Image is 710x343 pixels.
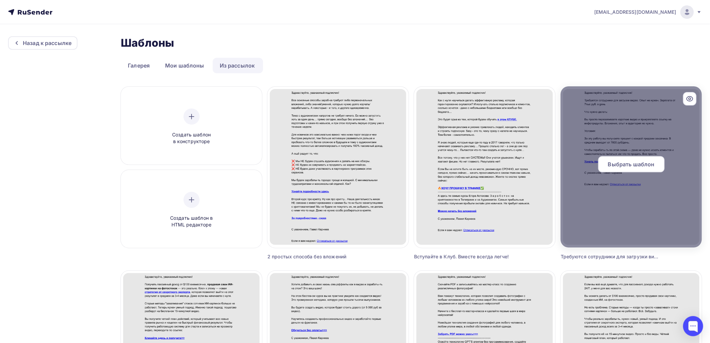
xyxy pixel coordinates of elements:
a: Мои шаблоны [158,58,211,73]
span: Создать шаблон в конструкторе [160,131,223,145]
div: Требуются сотрудники для загрузки видео. Опыт не нужен [561,253,661,260]
div: Вступайте в Клуб. Вместе всегда легче! [414,253,515,260]
a: Галерея [121,58,157,73]
div: 2 простых способа без вложений [267,253,368,260]
span: Создать шаблон в HTML редакторе [160,215,223,228]
div: Назад к рассылке [23,39,71,47]
span: Выбрать шаблон [608,160,655,168]
span: [EMAIL_ADDRESS][DOMAIN_NAME] [594,9,676,15]
a: [EMAIL_ADDRESS][DOMAIN_NAME] [594,5,702,19]
a: Из рассылок [213,58,262,73]
h2: Шаблоны [121,36,174,50]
